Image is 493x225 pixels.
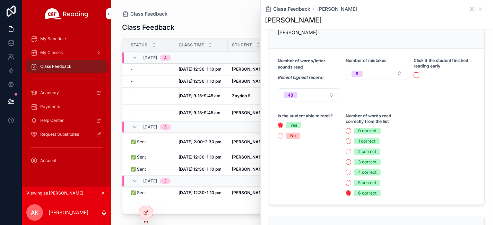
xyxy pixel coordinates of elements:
a: [DATE] 12:30-1:10 pm [179,66,224,72]
a: ✅ Sent [131,166,170,172]
a: [DATE] 12:30-1:10 pm [179,79,224,84]
a: ✅ Sent [131,190,170,196]
span: - [131,79,133,84]
div: 1 correct [358,138,375,144]
span: AK [31,208,38,217]
a: My Classes [26,46,107,59]
strong: [PERSON_NAME] [232,79,266,84]
a: [DATE] 12:30-1:10 pm [179,166,224,172]
button: Select Button [278,88,340,101]
span: Student [232,42,252,48]
span: Academy [40,90,59,96]
div: 6 correct [358,190,377,196]
a: Help Center [26,114,107,127]
strong: Number of words/letter sounds read [278,58,325,70]
a: - [131,110,170,116]
span: [DATE] [143,124,157,130]
a: - [131,93,170,99]
a: [PERSON_NAME] [232,79,276,84]
a: Payments [26,100,107,113]
a: Class Feedback [122,10,167,17]
a: ✅ Sent [131,154,170,160]
span: ✅ Sent [131,139,146,145]
a: [PERSON_NAME] [317,6,357,12]
strong: [PERSON_NAME] [232,154,266,160]
span: - [131,66,133,72]
strong: [DATE] 12:30-1:10 pm [179,154,222,160]
a: - [131,79,170,84]
span: Class Feedback [40,64,71,69]
strong: [PERSON_NAME] [232,166,266,172]
span: Class Feedback [273,6,310,12]
span: Help Center [40,118,64,123]
strong: [DATE] 12:30-1:10 pm [179,166,222,172]
strong: [DATE] 9:15-9:45 am [179,93,220,98]
span: Request Substitutes [40,132,79,137]
span: Viewing as [PERSON_NAME] [26,190,83,196]
span: Class Time [179,42,204,48]
a: Academy [26,87,107,99]
a: [PERSON_NAME] [232,166,276,172]
p: [PERSON_NAME] [49,209,88,216]
div: 2 [164,178,166,184]
span: ✅ Sent [131,166,146,172]
strong: [DATE] 9:15-9:45 am [179,110,220,115]
span: ✅ Sent [131,190,146,196]
span: [DATE] [143,178,157,184]
strong: Number of mistakes [346,58,387,63]
strong: Number of words read correctly from the list [346,113,408,124]
a: [PERSON_NAME] [232,154,276,160]
a: Request Substitutes [26,128,107,141]
div: 4 correct [358,169,377,175]
strong: Click if the student finished reading early. [414,58,476,69]
strong: [PERSON_NAME] [232,66,266,72]
div: 0 correct [358,128,377,134]
span: My Classes [40,50,63,55]
strong: [PERSON_NAME] [232,110,266,115]
span: - [131,110,133,116]
a: [PERSON_NAME] [232,190,276,196]
a: - [131,66,170,72]
div: No [290,133,296,139]
a: [PERSON_NAME] [232,66,276,72]
a: [DATE] 9:15-9:45 am [179,110,224,116]
div: 8 [356,71,358,77]
span: Status [131,42,147,48]
strong: [DATE] 12:30-1:10 pm [179,190,222,195]
span: ✅ Sent [131,154,146,160]
strong: Is the student able to retell? [278,113,333,119]
a: Class Feedback [26,60,107,73]
a: My Schedule [26,33,107,45]
span: My Schedule [40,36,66,42]
em: Recent highest record: [278,75,323,80]
div: 3 correct [358,159,377,165]
span: Class Feedback [130,10,167,17]
strong: [DATE] 12:30-1:10 pm [179,66,222,72]
span: [DATE] [143,55,157,61]
div: 4 [164,55,167,61]
div: Yes [290,122,297,128]
a: [DATE] 9:15-9:45 am [179,93,224,99]
span: Payments [40,104,60,109]
div: scrollable content [22,28,111,176]
strong: [PERSON_NAME] [232,190,266,195]
div: 2 correct [358,148,376,155]
a: [DATE] 12:30-1:10 pm [179,190,224,196]
strong: [DATE] 2:00-2:30 pm [179,139,222,144]
a: [PERSON_NAME] [232,139,276,145]
div: 3 [164,124,167,130]
div: 48 [288,92,293,98]
a: Class Feedback [265,6,310,12]
strong: [PERSON_NAME] [232,139,266,144]
a: Account [26,154,107,167]
span: - [131,93,133,99]
button: Select Button [346,67,408,80]
a: Zayden S [232,93,276,99]
p: [PERSON_NAME] [278,29,476,36]
img: App logo [45,8,88,19]
strong: Zayden S [232,93,251,98]
strong: [DATE] 12:30-1:10 pm [179,79,222,84]
a: ✅ Sent [131,139,170,145]
a: [DATE] 12:30-1:10 pm [179,154,224,160]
